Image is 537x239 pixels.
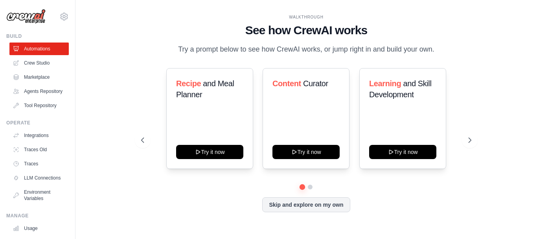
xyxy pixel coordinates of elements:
[176,79,234,99] span: and Meal Planner
[141,23,471,37] h1: See how CrewAI works
[9,129,69,142] a: Integrations
[272,145,340,159] button: Try it now
[6,120,69,126] div: Operate
[9,186,69,205] a: Environment Variables
[369,79,431,99] span: and Skill Development
[9,85,69,98] a: Agents Repository
[9,143,69,156] a: Traces Old
[262,197,350,212] button: Skip and explore on my own
[141,14,471,20] div: WALKTHROUGH
[272,79,301,88] span: Content
[303,79,328,88] span: Curator
[6,33,69,39] div: Build
[9,157,69,170] a: Traces
[176,79,201,88] span: Recipe
[9,43,69,55] a: Automations
[9,71,69,83] a: Marketplace
[369,145,436,159] button: Try it now
[6,213,69,219] div: Manage
[9,99,69,112] a: Tool Repository
[498,201,537,239] div: Widget de chat
[174,44,438,55] p: Try a prompt below to see how CrewAI works, or jump right in and build your own.
[6,9,46,24] img: Logo
[176,145,243,159] button: Try it now
[9,57,69,69] a: Crew Studio
[9,172,69,184] a: LLM Connections
[9,222,69,235] a: Usage
[498,201,537,239] iframe: Chat Widget
[369,79,401,88] span: Learning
